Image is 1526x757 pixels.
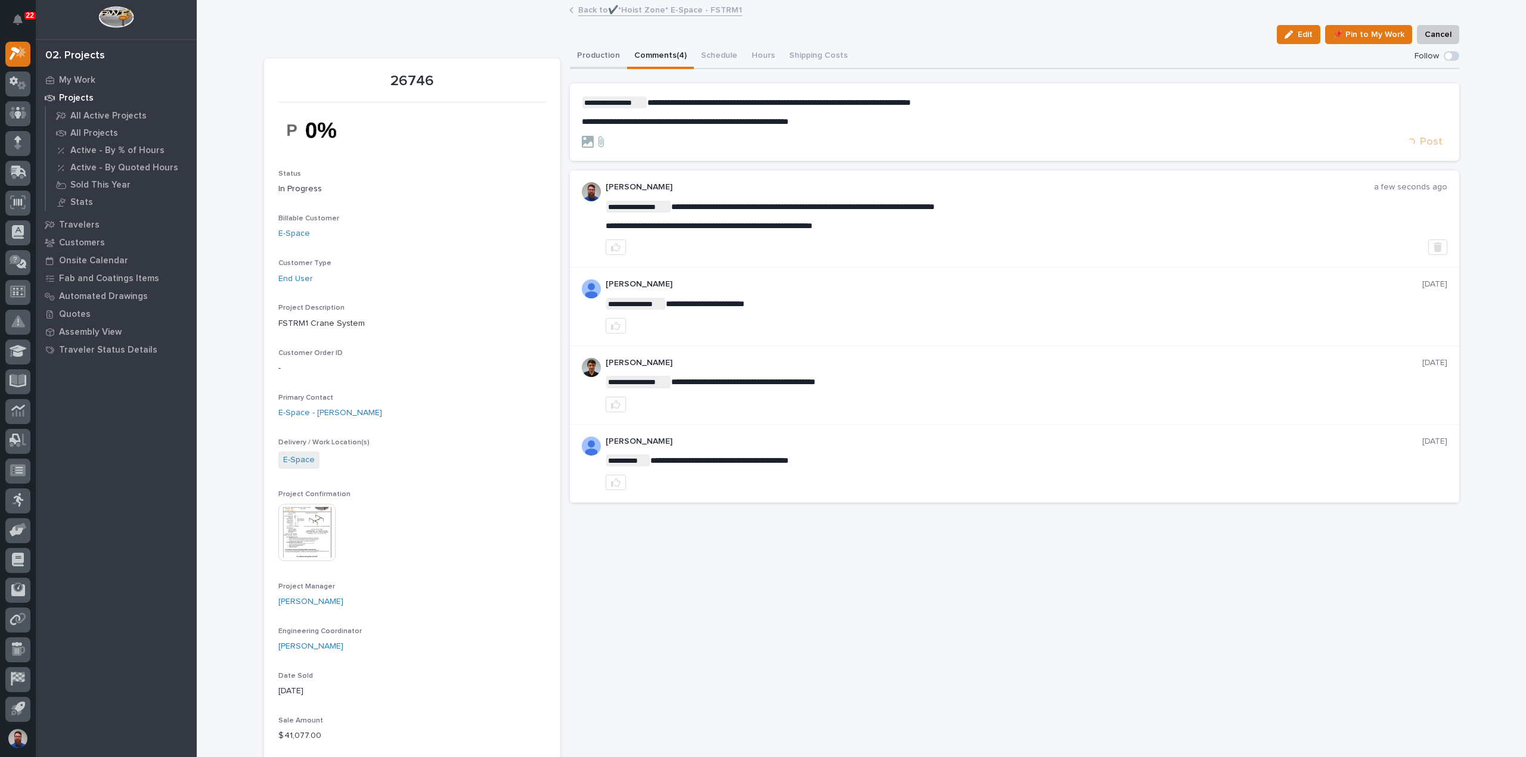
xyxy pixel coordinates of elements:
[70,128,118,139] p: All Projects
[36,305,197,323] a: Quotes
[70,197,93,208] p: Stats
[36,269,197,287] a: Fab and Coatings Items
[278,439,370,446] span: Delivery / Work Location(s)
[36,341,197,359] a: Traveler Status Details
[59,93,94,104] p: Projects
[1333,27,1404,42] span: 📌 Pin to My Work
[283,454,315,466] a: E-Space
[745,44,782,69] button: Hours
[70,180,131,191] p: Sold This Year
[278,583,335,590] span: Project Manager
[278,596,343,608] a: [PERSON_NAME]
[278,717,323,724] span: Sale Amount
[582,279,601,298] img: ALV-UjVK11pvv0JrxM8bNkTQWfv4xnZ85s03ZHtFT3xxB8qVTUjtPHO-DWWZTEdA35mZI6sUjE79Qfstu9ANu_EFnWHbkWd3s...
[46,142,197,158] a: Active - By % of Hours
[278,362,546,375] p: -
[1422,437,1447,447] p: [DATE]
[582,437,601,456] img: ALV-UjVK11pvv0JrxM8bNkTQWfv4xnZ85s03ZHtFT3xxB8qVTUjtPHO-DWWZTEdA35mZI6sUjE79Qfstu9ANu_EFnWHbkWd3s...
[1374,182,1447,192] p: a few seconds ago
[1420,135,1443,149] span: Post
[606,475,626,490] button: like this post
[36,287,197,305] a: Automated Drawings
[278,110,368,151] img: kSr3ydqQE9adqJLOir0vh3H-ecz5CXQ1ivpAxETloBM
[36,251,197,269] a: Onsite Calendar
[782,44,855,69] button: Shipping Costs
[606,279,1422,289] p: [PERSON_NAME]
[46,194,197,210] a: Stats
[578,2,742,16] a: Back to✔️*Hoist Zone* E-Space - FSTRM1
[98,6,134,28] img: Workspace Logo
[278,672,313,680] span: Date Sold
[278,407,382,419] a: E-Space - [PERSON_NAME]
[278,273,313,285] a: End User
[278,491,351,498] span: Project Confirmation
[1422,279,1447,289] p: [DATE]
[606,358,1422,368] p: [PERSON_NAME]
[36,233,197,251] a: Customers
[45,49,105,63] div: 02. Projects
[70,111,147,122] p: All Active Projects
[627,44,694,69] button: Comments (4)
[46,159,197,176] a: Active - By Quoted Hours
[278,260,331,267] span: Customer Type
[1403,135,1447,149] button: Post
[1298,29,1313,40] span: Edit
[59,327,122,338] p: Assembly View
[278,170,301,177] span: Status
[1417,25,1459,44] button: Cancel
[278,317,546,330] p: FSTRM1 Crane System
[1325,25,1412,44] button: 📌 Pin to My Work
[278,215,339,222] span: Billable Customer
[59,309,91,320] p: Quotes
[36,216,197,233] a: Travelers
[70,163,178,173] p: Active - By Quoted Hours
[694,44,745,69] button: Schedule
[278,183,546,195] p: In Progress
[1422,358,1447,368] p: [DATE]
[278,304,345,311] span: Project Description
[59,256,128,266] p: Onsite Calendar
[59,220,100,230] p: Travelers
[1425,27,1451,42] span: Cancel
[278,640,343,653] a: [PERSON_NAME]
[278,228,310,240] a: E-Space
[59,238,105,248] p: Customers
[5,726,30,751] button: users-avatar
[606,239,626,255] button: like this post
[59,291,148,302] p: Automated Drawings
[278,394,333,401] span: Primary Contact
[36,71,197,89] a: My Work
[26,11,34,20] p: 22
[1428,239,1447,255] button: Delete post
[278,685,546,697] p: [DATE]
[278,73,546,90] p: 26746
[5,7,30,32] button: Notifications
[1415,51,1439,61] p: Follow
[278,350,343,357] span: Customer Order ID
[70,145,165,156] p: Active - By % of Hours
[46,124,197,141] a: All Projects
[36,323,197,341] a: Assembly View
[15,14,30,33] div: Notifications22
[59,345,157,356] p: Traveler Status Details
[582,182,601,201] img: 6hTokn1ETDGPf9BPokIQ
[278,730,546,742] p: $ 41,077.00
[59,273,159,284] p: Fab and Coatings Items
[46,107,197,124] a: All Active Projects
[606,182,1374,192] p: [PERSON_NAME]
[36,89,197,107] a: Projects
[606,397,626,412] button: like this post
[46,176,197,193] a: Sold This Year
[570,44,627,69] button: Production
[606,318,626,334] button: like this post
[606,437,1422,447] p: [PERSON_NAME]
[278,628,362,635] span: Engineering Coordinator
[59,75,95,86] p: My Work
[582,358,601,377] img: AOh14Gjx62Rlbesu-yIIyH4c_jqdfkUZL5_Os84z4H1p=s96-c
[1277,25,1320,44] button: Edit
